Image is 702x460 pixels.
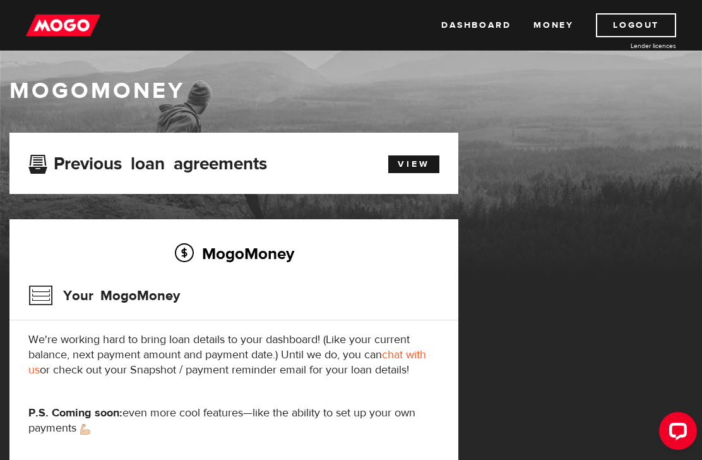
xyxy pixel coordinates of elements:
[533,13,573,37] a: Money
[28,279,180,312] h3: Your MogoMoney
[26,13,100,37] img: mogo_logo-11ee424be714fa7cbb0f0f49df9e16ec.png
[28,240,439,267] h2: MogoMoney
[581,41,676,51] a: Lender licences
[596,13,676,37] a: Logout
[80,424,90,435] img: strong arm emoji
[28,332,439,378] p: We're working hard to bring loan details to your dashboard! (Like your current balance, next paym...
[649,407,702,460] iframe: LiveChat chat widget
[28,154,267,170] h3: Previous loan agreements
[441,13,511,37] a: Dashboard
[28,406,439,436] p: even more cool features—like the ability to set up your own payments
[9,78,693,104] h1: MogoMoney
[28,406,122,420] strong: P.S. Coming soon:
[388,155,439,173] a: View
[28,348,426,377] a: chat with us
